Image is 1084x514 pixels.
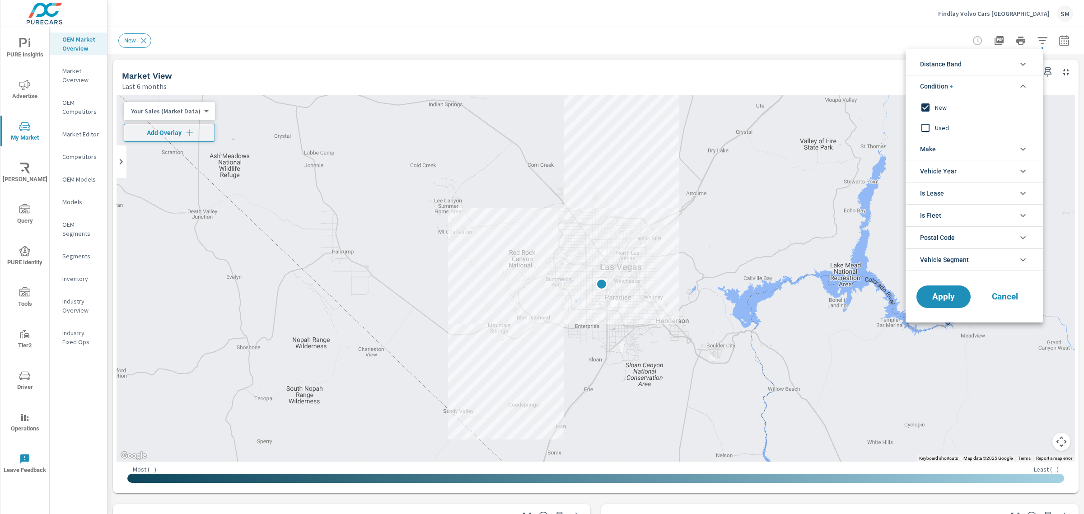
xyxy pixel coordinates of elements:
span: Distance Band [920,53,962,75]
span: Is Fleet [920,205,941,226]
button: Apply [916,285,971,308]
span: Cancel [987,293,1023,301]
div: Used [906,117,1041,138]
span: Is Lease [920,182,944,204]
span: Make [920,138,936,160]
button: Cancel [978,285,1032,308]
ul: filter options [906,49,1043,275]
span: Apply [925,293,962,301]
span: New [935,102,1034,113]
span: Vehicle Segment [920,249,969,271]
span: Postal Code [920,227,955,248]
div: New [906,97,1041,117]
span: Condition [920,75,953,97]
span: Vehicle Year [920,160,957,182]
span: Used [935,122,1034,133]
